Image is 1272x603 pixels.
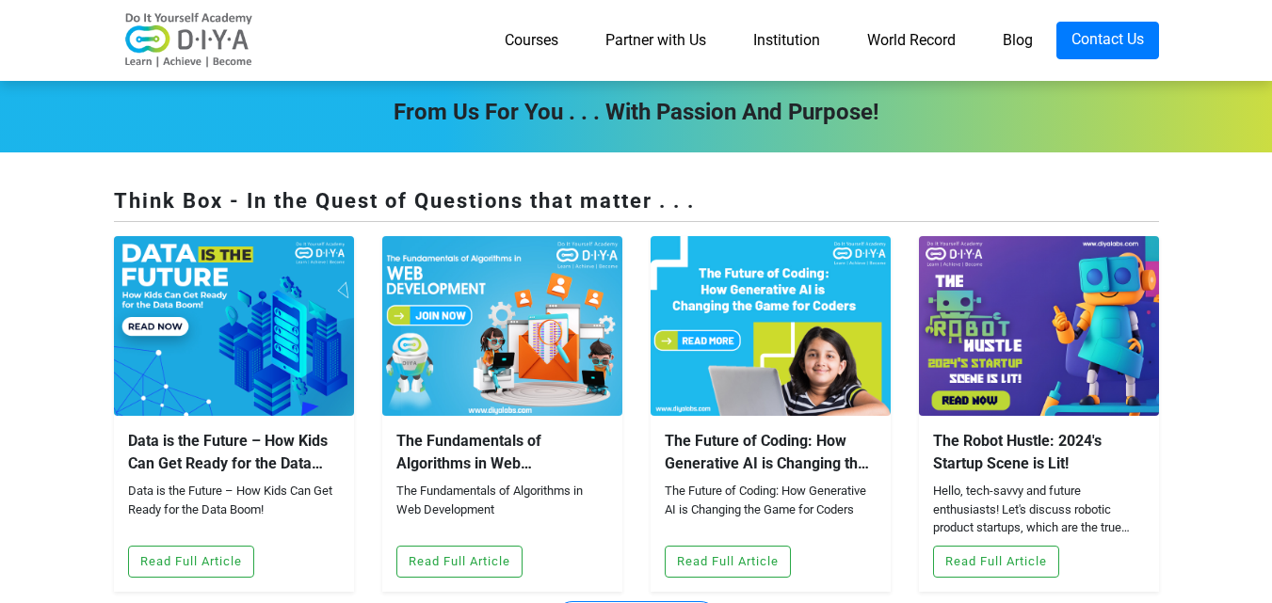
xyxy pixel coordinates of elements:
[665,546,791,578] button: Read Full Article
[1056,22,1159,59] a: Contact Us
[128,430,340,475] div: Data is the Future – How Kids Can Get Ready for the Data Boom!
[665,482,877,538] div: The Future of Coding: How Generative AI is Changing the Game for Coders
[844,22,979,59] a: World Record
[114,12,265,69] img: logo-v2.png
[919,236,1159,416] img: blog-2023121842428.jpg
[396,551,523,569] a: Read Full Article
[730,22,844,59] a: Institution
[100,95,1173,129] div: From Us For You . . . with Passion and Purpose!
[979,22,1056,59] a: Blog
[128,546,254,578] button: Read Full Article
[128,482,340,538] div: Data is the Future – How Kids Can Get Ready for the Data Boom!
[396,430,608,475] div: The Fundamentals of Algorithms in Web Development
[933,546,1059,578] button: Read Full Article
[396,546,523,578] button: Read Full Article
[651,236,891,416] img: blog-2024042095551.jpg
[665,430,877,475] div: The Future of Coding: How Generative AI is Changing the Game for Coders
[933,430,1145,475] div: The Robot Hustle: 2024's Startup Scene is Lit!
[665,551,791,569] a: Read Full Article
[114,185,1159,222] div: Think Box - In the Quest of Questions that matter . . .
[128,551,254,569] a: Read Full Article
[933,551,1059,569] a: Read Full Article
[114,236,354,416] img: blog-2024120862518.jpg
[382,236,622,416] img: blog-2024042853928.jpg
[396,482,608,538] div: The Fundamentals of Algorithms in Web Development
[933,482,1145,538] div: Hello, tech-savvy and future enthusiasts! Let's discuss robotic product startups, which are the t...
[481,22,582,59] a: Courses
[582,22,730,59] a: Partner with Us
